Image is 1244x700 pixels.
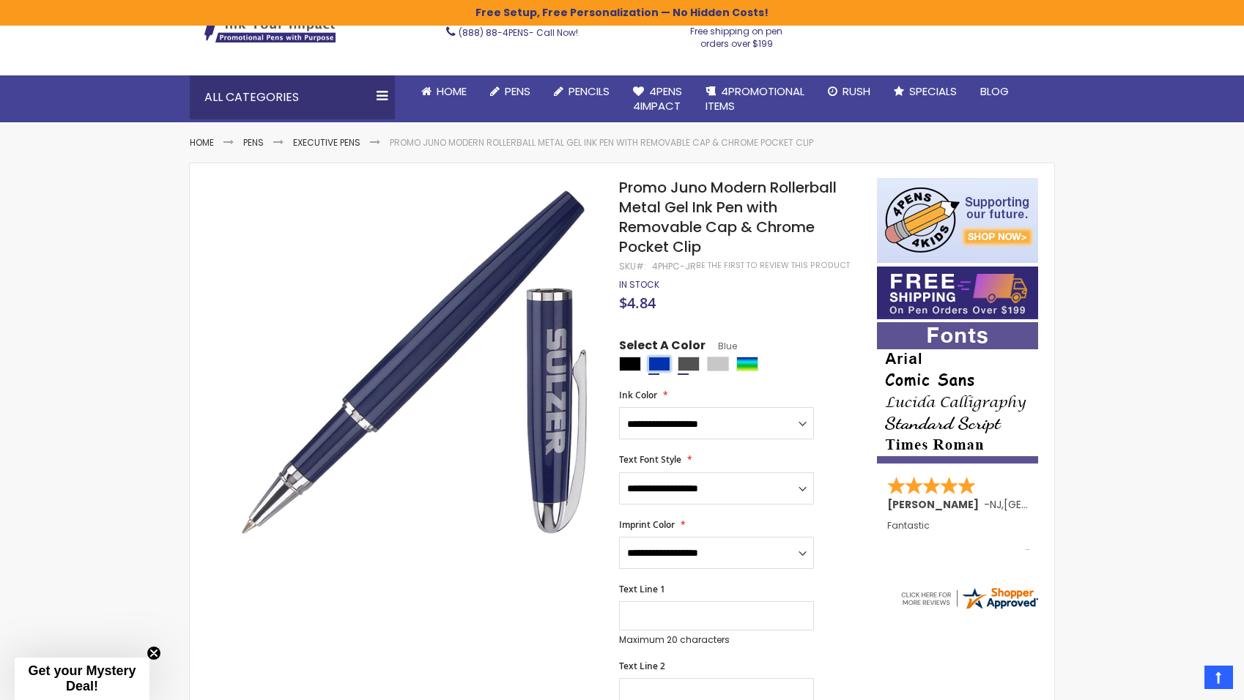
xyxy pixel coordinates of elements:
a: Blog [969,75,1021,108]
a: 4pens.com certificate URL [899,602,1040,614]
span: Promo Juno Modern Rollerball Metal Gel Ink Pen with Removable Cap & Chrome Pocket Clip [619,177,837,257]
span: Rush [843,83,870,99]
span: Blue [706,340,737,352]
a: Pens [243,136,264,149]
img: 4phpc-jr_promo_juno_modern_rollerball_metal_pen_with_removable_cap___chrome_pocket_clip_2_1.jpg [219,176,599,556]
div: Get your Mystery Deal!Close teaser [15,658,149,700]
a: (888) 88-4PENS [459,26,529,39]
span: Get your Mystery Deal! [28,663,136,693]
span: NJ [990,497,1002,512]
p: Maximum 20 characters [619,634,814,646]
span: Specials [909,83,957,99]
span: Text Line 1 [619,583,665,595]
span: 4Pens 4impact [633,83,682,113]
a: 4Pens4impact [621,75,694,123]
li: Promo Juno Modern Rollerball Metal Gel Ink Pen with Removable Cap & Chrome Pocket Clip [390,137,813,149]
div: Free shipping on pen orders over $199 [675,20,799,49]
span: Pens [505,83,530,99]
span: Blog [980,83,1009,99]
a: Be the first to review this product [696,260,850,271]
img: Free shipping on orders over $199 [877,267,1038,319]
img: 4pens 4 kids [877,178,1038,263]
strong: SKU [619,260,646,272]
span: Text Line 2 [619,660,665,672]
div: Silver [707,357,729,371]
span: Home [437,83,467,99]
a: Specials [882,75,969,108]
span: Select A Color [619,338,706,357]
div: 4PHPC-JR [652,261,696,272]
img: 4pens.com widget logo [899,585,1040,611]
span: In stock [619,278,659,291]
div: Gunmetal [678,357,700,371]
a: Top [1204,666,1233,689]
a: Executive Pens [293,136,360,149]
div: Blue [648,357,670,371]
a: 4PROMOTIONALITEMS [694,75,816,123]
span: Imprint Color [619,518,675,531]
div: Fantastic [887,521,1029,552]
a: Home [190,136,214,149]
div: All Categories [190,75,395,119]
div: Black [619,357,641,371]
span: $4.84 [619,293,656,313]
a: Pens [478,75,542,108]
a: Home [410,75,478,108]
span: Pencils [569,83,610,99]
span: Ink Color [619,389,657,401]
span: [GEOGRAPHIC_DATA] [1004,497,1111,512]
span: Text Font Style [619,453,681,466]
span: - Call Now! [459,26,578,39]
img: font-personalization-examples [877,322,1038,463]
button: Close teaser [147,646,161,660]
div: Availability [619,279,659,291]
a: Rush [816,75,882,108]
span: 4PROMOTIONAL ITEMS [706,83,804,113]
span: - , [984,497,1111,512]
span: [PERSON_NAME] [887,497,984,512]
div: Assorted [736,357,758,371]
a: Pencils [542,75,621,108]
